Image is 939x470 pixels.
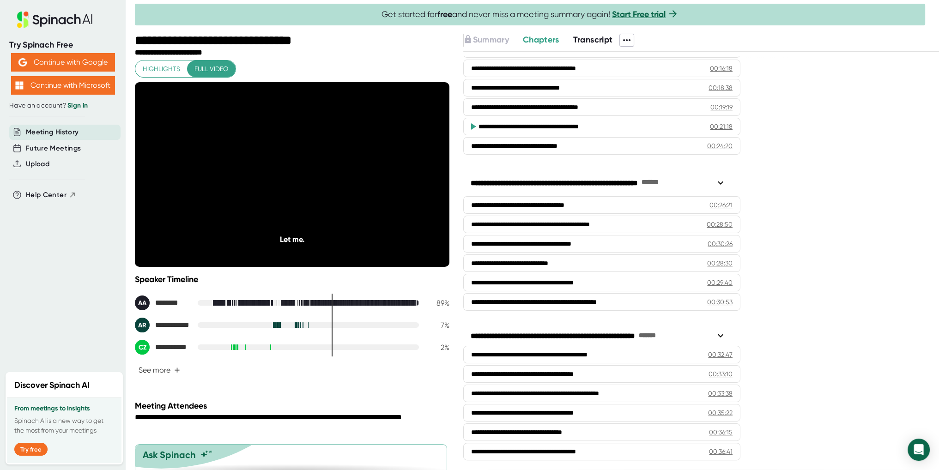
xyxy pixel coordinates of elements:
[135,340,190,355] div: Corey Zhong
[709,83,733,92] div: 00:18:38
[135,362,184,378] button: See more+
[473,35,509,45] span: Summary
[18,58,27,66] img: Aehbyd4JwY73AAAAAElFTkSuQmCC
[382,9,679,20] span: Get started for and never miss a meeting summary again!
[463,34,509,46] button: Summary
[710,122,733,131] div: 00:21:18
[135,60,188,78] button: Highlights
[573,35,613,45] span: Transcript
[709,200,733,210] div: 00:26:21
[67,102,88,109] a: Sign in
[135,401,452,411] div: Meeting Attendees
[709,428,733,437] div: 00:36:15
[463,34,522,47] div: Upgrade to access
[908,439,930,461] div: Open Intercom Messenger
[11,53,115,72] button: Continue with Google
[26,159,49,169] button: Upload
[14,379,90,392] h2: Discover Spinach AI
[11,76,115,95] button: Continue with Microsoft
[166,235,418,244] div: Let me.
[523,35,559,45] span: Chapters
[135,295,150,310] div: AA
[709,447,733,456] div: 00:36:41
[9,40,116,50] div: Try Spinach Free
[437,9,452,19] b: free
[708,239,733,248] div: 00:30:26
[26,190,76,200] button: Help Center
[135,295,190,310] div: Ali Ajam
[707,141,733,151] div: 00:24:20
[612,9,666,19] a: Start Free trial
[9,102,116,110] div: Have an account?
[707,259,733,268] div: 00:28:30
[14,405,114,412] h3: From meetings to insights
[426,299,449,307] div: 89 %
[708,350,733,359] div: 00:32:47
[707,297,733,307] div: 00:30:53
[26,127,79,138] button: Meeting History
[14,443,48,456] button: Try free
[135,274,449,284] div: Speaker Timeline
[708,408,733,417] div: 00:35:22
[573,34,613,46] button: Transcript
[710,102,733,112] div: 00:19:19
[426,343,449,352] div: 2 %
[14,416,114,435] p: Spinach AI is a new way to get the most from your meetings
[26,190,67,200] span: Help Center
[426,321,449,330] div: 7 %
[523,34,559,46] button: Chapters
[135,318,190,332] div: Augustus Rex
[143,449,196,460] div: Ask Spinach
[709,369,733,379] div: 00:33:10
[707,278,733,287] div: 00:29:40
[194,63,228,75] span: Full video
[135,340,150,355] div: CZ
[707,220,733,229] div: 00:28:50
[187,60,236,78] button: Full video
[135,318,150,332] div: AR
[174,367,180,374] span: +
[143,63,180,75] span: Highlights
[710,64,733,73] div: 00:16:18
[708,389,733,398] div: 00:33:38
[26,143,81,154] button: Future Meetings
